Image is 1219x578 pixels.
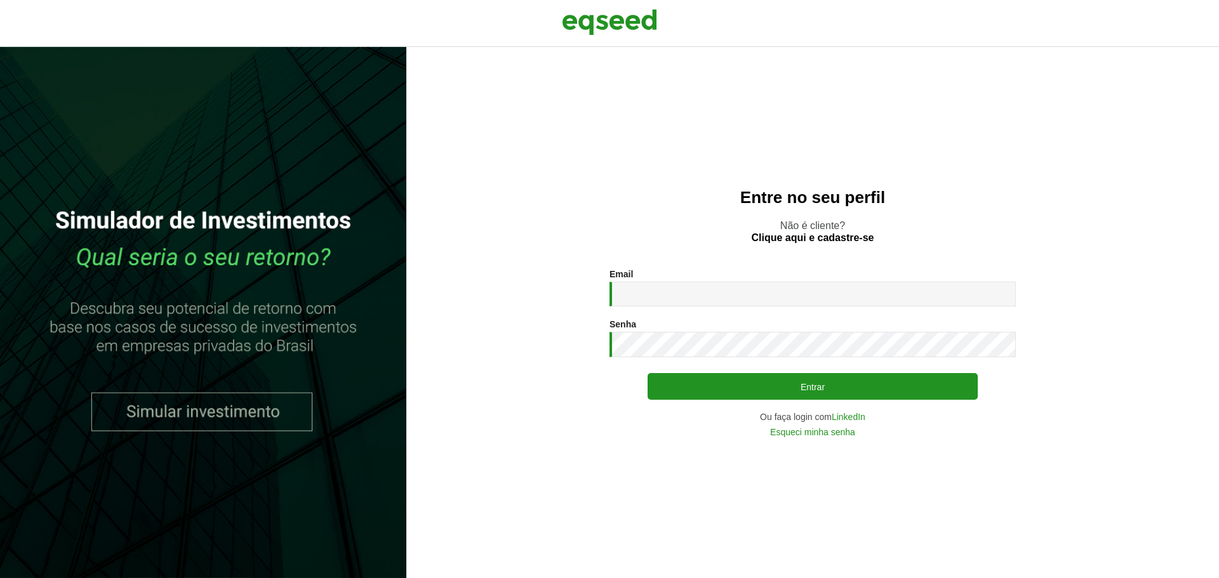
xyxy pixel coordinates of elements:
[432,188,1194,207] h2: Entre no seu perfil
[609,270,633,279] label: Email
[770,428,855,437] a: Esqueci minha senha
[752,233,874,243] a: Clique aqui e cadastre-se
[609,320,636,329] label: Senha
[832,412,865,421] a: LinkedIn
[432,220,1194,244] p: Não é cliente?
[562,6,657,38] img: EqSeed Logo
[648,373,978,400] button: Entrar
[609,412,1016,421] div: Ou faça login com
